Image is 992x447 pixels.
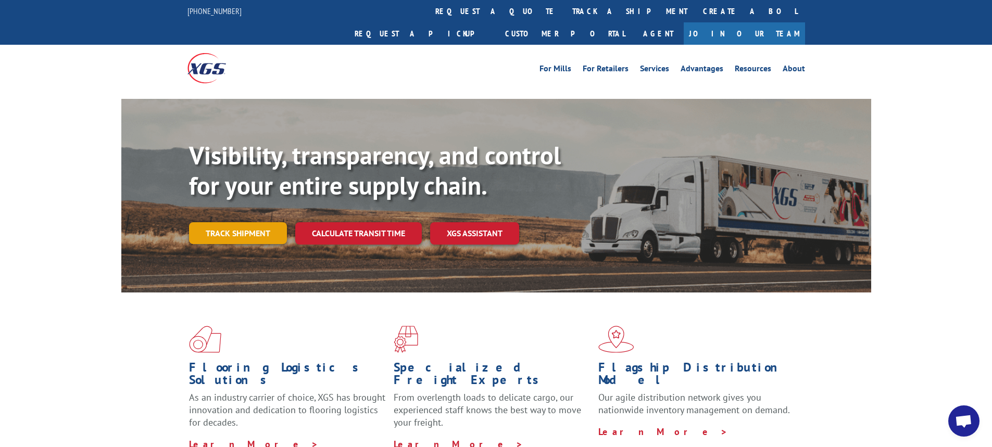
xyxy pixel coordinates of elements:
[681,65,723,76] a: Advantages
[394,391,591,438] p: From overlength loads to delicate cargo, our experienced staff knows the best way to move your fr...
[295,222,422,245] a: Calculate transit time
[539,65,571,76] a: For Mills
[189,222,287,244] a: Track shipment
[598,391,790,416] span: Our agile distribution network gives you nationwide inventory management on demand.
[598,361,795,391] h1: Flagship Distribution Model
[187,6,242,16] a: [PHONE_NUMBER]
[948,405,980,437] div: Open chat
[640,65,669,76] a: Services
[783,65,805,76] a: About
[497,22,633,45] a: Customer Portal
[633,22,684,45] a: Agent
[583,65,629,76] a: For Retailers
[430,222,519,245] a: XGS ASSISTANT
[189,391,385,428] span: As an industry carrier of choice, XGS has brought innovation and dedication to flooring logistics...
[598,326,634,353] img: xgs-icon-flagship-distribution-model-red
[189,326,221,353] img: xgs-icon-total-supply-chain-intelligence-red
[735,65,771,76] a: Resources
[394,326,418,353] img: xgs-icon-focused-on-flooring-red
[189,361,386,391] h1: Flooring Logistics Solutions
[189,139,561,201] b: Visibility, transparency, and control for your entire supply chain.
[598,426,728,438] a: Learn More >
[394,361,591,391] h1: Specialized Freight Experts
[347,22,497,45] a: Request a pickup
[684,22,805,45] a: Join Our Team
